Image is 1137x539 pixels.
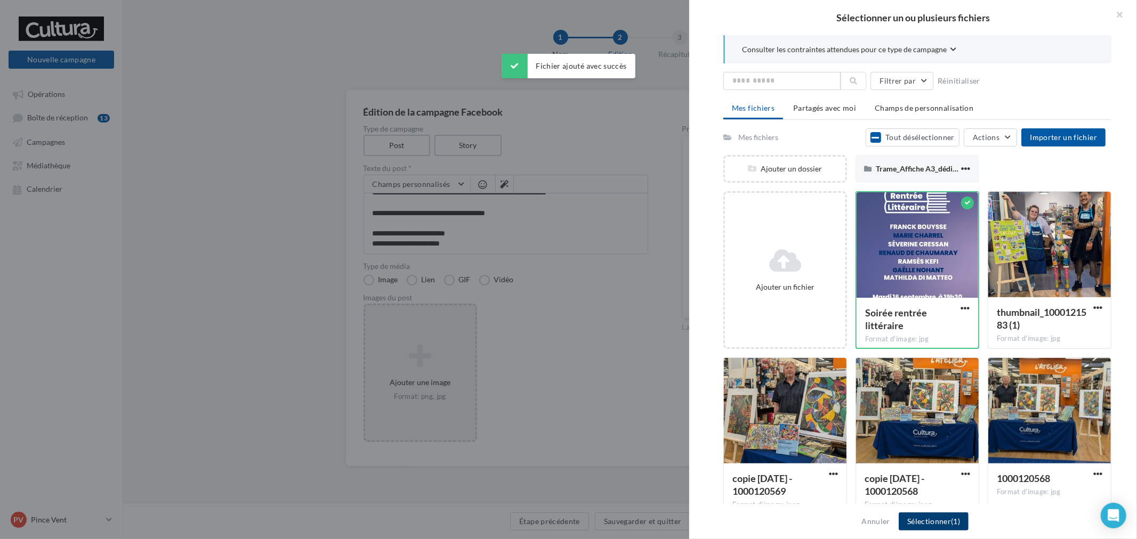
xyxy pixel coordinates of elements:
button: Réinitialiser [933,75,985,87]
span: copie 09-08-2025 - 1000120569 [732,472,792,497]
span: (1) [951,517,960,526]
span: Importer un fichier [1030,133,1097,142]
button: Sélectionner(1) [899,512,969,530]
span: Trame_Affiche A3_dédicace_2024 [876,164,988,173]
span: 1000120568 [997,472,1050,484]
span: thumbnail_1000121583 (1) [997,306,1086,331]
button: Consulter les contraintes attendues pour ce type de campagne [742,44,956,57]
span: Partagés avec moi [793,103,856,112]
div: Ajouter un fichier [729,282,841,292]
span: Actions [973,133,999,142]
h2: Sélectionner un ou plusieurs fichiers [706,13,1120,22]
div: Format d'image: jpg [997,487,1102,497]
div: Mes fichiers [738,132,778,143]
div: Format d'image: jpeg [865,500,970,510]
div: Open Intercom Messenger [1101,503,1126,528]
button: Filtrer par [870,72,933,90]
div: Ajouter un dossier [725,164,845,174]
div: Format d'image: jpg [865,334,970,344]
button: Importer un fichier [1021,128,1106,146]
span: Mes fichiers [732,103,775,112]
span: Consulter les contraintes attendues pour ce type de campagne [742,44,947,55]
button: Tout désélectionner [866,128,959,146]
button: Annuler [858,515,894,528]
div: Format d'image: jpeg [732,500,838,510]
span: Soirée rentrée littéraire [865,307,927,331]
span: Champs de personnalisation [875,103,973,112]
div: Fichier ajouté avec succès [502,54,635,78]
button: Actions [964,128,1017,146]
div: Format d'image: jpg [997,334,1102,344]
span: copie 09-08-2025 - 1000120568 [865,472,924,497]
